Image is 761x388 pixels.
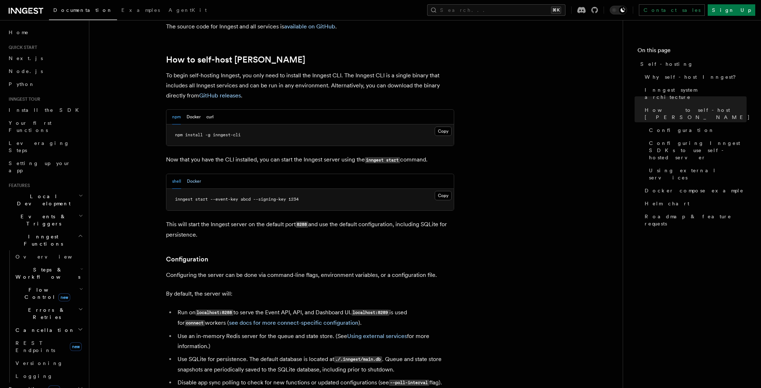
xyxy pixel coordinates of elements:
[642,197,747,210] a: Helm chart
[9,120,52,133] span: Your first Functions
[166,55,305,65] a: How to self-host [PERSON_NAME]
[187,174,201,189] button: Docker
[6,190,85,210] button: Local Development
[117,2,164,19] a: Examples
[13,303,85,324] button: Errors & Retries
[6,157,85,177] a: Setting up your app
[172,174,181,189] button: shell
[13,286,79,301] span: Flow Control
[121,7,160,13] span: Examples
[15,360,63,366] span: Versioning
[708,4,755,16] a: Sign Up
[6,137,85,157] a: Leveraging Steps
[551,6,561,14] kbd: ⌘K
[645,213,747,227] span: Roadmap & feature requests
[435,127,452,136] button: Copy
[6,117,85,137] a: Your first Functions
[13,357,85,370] a: Versioning
[6,193,79,207] span: Local Development
[646,124,747,137] a: Configuration
[389,380,429,386] code: --poll-interval
[610,6,627,14] button: Toggle dark mode
[13,250,85,263] a: Overview
[645,106,750,121] span: How to self-host [PERSON_NAME]
[166,155,454,165] p: Now that you have the CLI installed, you can start the Inngest server using the command.
[169,7,207,13] span: AgentKit
[645,200,689,207] span: Helm chart
[347,333,407,339] a: Using external services
[642,70,747,83] a: Why self-host Inngest?
[166,219,454,240] p: This will start the Inngest server on the default port and use the default configuration, includi...
[6,233,78,247] span: Inngest Functions
[6,52,85,65] a: Next.js
[53,7,113,13] span: Documentation
[196,310,233,316] code: localhost:8288
[13,283,85,303] button: Flow Controlnew
[642,210,747,230] a: Roadmap & feature requests
[13,337,85,357] a: REST Endpointsnew
[427,4,565,16] button: Search...⌘K
[9,107,83,113] span: Install the SDK
[13,263,85,283] button: Steps & Workflows
[6,78,85,91] a: Python
[6,96,40,102] span: Inngest tour
[6,213,79,227] span: Events & Triggers
[645,187,744,194] span: Docker compose example
[175,378,454,388] li: Disable app sync polling to check for new functions or updated configurations (see flag).
[352,310,389,316] code: localhost:8289
[58,293,70,301] span: new
[649,127,715,134] span: Configuration
[9,68,43,74] span: Node.js
[175,197,299,202] span: inngest start --event-key abcd --signing-key 1234
[13,370,85,383] a: Logging
[70,342,82,351] span: new
[645,86,747,101] span: Inngest system architecture
[6,26,85,39] a: Home
[166,254,208,264] a: Configuration
[9,81,35,87] span: Python
[646,164,747,184] a: Using external services
[9,140,70,153] span: Leveraging Steps
[175,354,454,375] li: Use SQLite for persistence. The default database is located at . Queue and state store snapshots ...
[229,319,358,326] a: see docs for more connect-specific configuration
[6,183,30,188] span: Features
[637,58,747,70] a: Self-hosting
[175,331,454,351] li: Use an in-memory Redis server for the queue and state store. (See for more information.)
[6,230,85,250] button: Inngest Functions
[6,104,85,117] a: Install the SDK
[646,137,747,164] a: Configuring Inngest SDKs to use self-hosted server
[166,270,454,280] p: Configuring the server can be done via command-line flags, environment variables, or a configurat...
[175,307,454,328] li: Run on to serve the Event API, API, and Dashboard UI. is used for workers ( ).
[645,73,741,81] span: Why self-host Inngest?
[365,157,400,163] code: inngest start
[296,222,308,228] code: 8288
[6,210,85,230] button: Events & Triggers
[13,324,85,337] button: Cancellation
[13,327,75,334] span: Cancellation
[49,2,117,20] a: Documentation
[639,4,705,16] a: Contact sales
[9,29,29,36] span: Home
[199,92,241,99] a: GitHub releases
[435,191,452,200] button: Copy
[13,266,80,280] span: Steps & Workflows
[642,83,747,104] a: Inngest system architecture
[172,110,181,124] button: npm
[334,356,382,362] code: ./.inngest/main.db
[6,65,85,78] a: Node.js
[6,45,37,50] span: Quick start
[206,110,214,124] button: curl
[284,23,335,30] a: available on GitHub
[6,250,85,383] div: Inngest Functions
[13,306,78,321] span: Errors & Retries
[642,104,747,124] a: How to self-host [PERSON_NAME]
[637,46,747,58] h4: On this page
[15,254,90,260] span: Overview
[642,184,747,197] a: Docker compose example
[649,140,747,161] span: Configuring Inngest SDKs to use self-hosted server
[640,60,693,68] span: Self-hosting
[9,55,43,61] span: Next.js
[15,340,55,353] span: REST Endpoints
[9,160,71,173] span: Setting up your app
[166,289,454,299] p: By default, the server will:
